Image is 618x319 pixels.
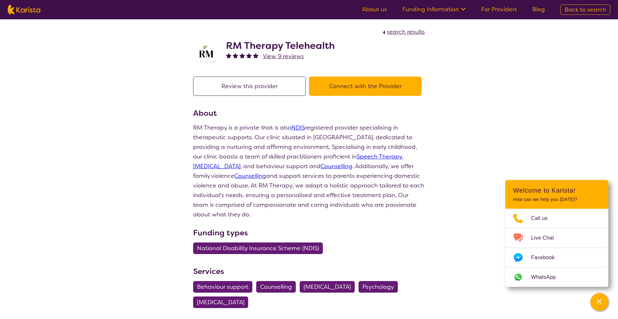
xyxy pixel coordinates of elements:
span: View 9 reviews [263,52,304,60]
img: fullstar [253,53,258,58]
img: Karista logo [8,5,40,14]
a: View 9 reviews [263,51,304,61]
h2: RM Therapy Telehealth [226,40,335,51]
a: [MEDICAL_DATA] [193,298,252,306]
span: WhatsApp [531,272,564,282]
button: Review this provider [193,77,306,96]
a: Counselling [321,162,352,170]
a: Connect with the Provider [309,82,425,90]
p: How can we help you [DATE]? [513,197,601,202]
span: Psychology [362,281,394,293]
a: [MEDICAL_DATA] [193,162,240,170]
a: [MEDICAL_DATA] [300,283,359,291]
span: Call us [531,214,556,223]
a: search results [381,28,425,36]
button: Connect with the Provider [309,77,422,96]
span: Back to search [565,6,606,14]
img: fullstar [239,53,245,58]
h3: Services [193,266,425,277]
img: fullstar [233,53,238,58]
a: Counselling [234,172,266,180]
div: Channel Menu [505,180,608,287]
span: search results [387,28,425,36]
p: RM Therapy is a private that is also registered provider specialising in therapeutic supports. Ou... [193,123,425,219]
a: Psychology [359,283,402,291]
h3: Funding types [193,227,425,239]
a: Review this provider [193,82,309,90]
img: fullstar [246,53,252,58]
a: National Disability Insurance Scheme (NDIS) [193,244,327,252]
a: Behaviour support [193,283,256,291]
span: Facebook [531,253,562,262]
a: Back to search [560,5,610,15]
a: For Providers [481,5,517,13]
h3: About [193,107,425,119]
span: Counselling [260,281,292,293]
span: [MEDICAL_DATA] [197,296,244,308]
span: Behaviour support [197,281,248,293]
a: About us [362,5,387,13]
a: Blog [532,5,545,13]
button: Channel Menu [590,293,608,311]
a: Funding Information [402,5,466,13]
img: fullstar [226,53,231,58]
span: [MEDICAL_DATA] [304,281,351,293]
ul: Choose channel [505,209,608,287]
a: Speech Therapy [357,153,402,160]
span: National Disability Insurance Scheme (NDIS) [197,242,319,254]
h2: Welcome to Karista! [513,187,601,194]
span: Live Chat [531,233,562,243]
a: Counselling [256,283,300,291]
img: b3hjthhf71fnbidirs13.png [193,43,219,66]
a: Web link opens in a new tab. [505,268,608,287]
a: NDIS [291,124,305,132]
